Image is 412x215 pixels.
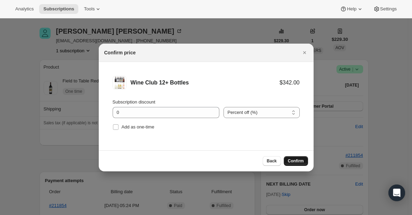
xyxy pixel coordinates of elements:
span: Subscription discount [113,99,156,105]
span: Add as one-time [122,124,155,129]
span: Help [347,6,356,12]
span: Analytics [15,6,34,12]
button: Subscriptions [39,4,78,14]
span: Confirm [288,158,304,164]
div: $342.00 [280,79,300,86]
h2: Confirm price [104,49,136,56]
button: Back [263,156,281,166]
button: Tools [80,4,106,14]
span: Settings [380,6,397,12]
div: Open Intercom Messenger [388,185,405,201]
button: Settings [369,4,401,14]
button: Confirm [284,156,308,166]
span: Back [267,158,277,164]
button: Close [300,48,309,57]
span: Subscriptions [43,6,74,12]
button: Help [336,4,367,14]
span: Tools [84,6,95,12]
div: Wine Club 12+ Bottles [131,79,280,86]
button: Analytics [11,4,38,14]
